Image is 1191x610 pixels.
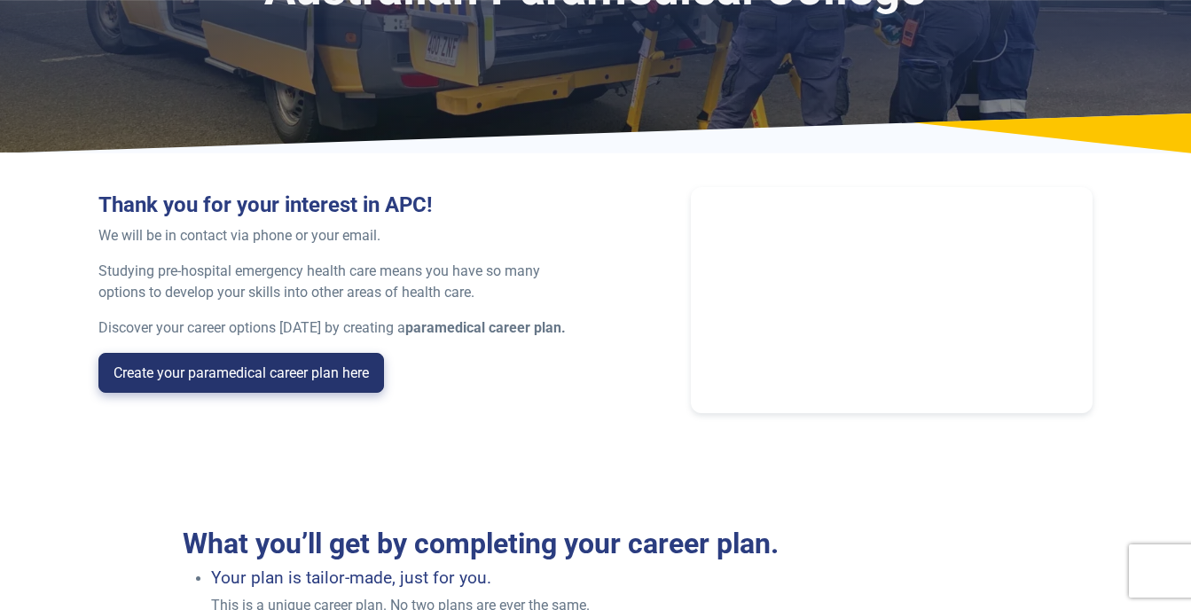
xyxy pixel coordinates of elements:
[211,567,1007,588] h4: Your plan is tailor-made, just for you.
[98,261,585,303] p: Studying pre-hospital emergency health care means you have so many options to develop your skills...
[183,527,1007,560] h2: What you’ll get by completing your career plan.
[98,225,585,246] p: We will be in contact via phone or your email.
[405,319,566,336] strong: paramedical career plan.
[98,353,384,394] a: Create your paramedical career plan here
[98,192,433,217] strong: Thank you for your interest in APC!
[98,317,585,339] p: Discover your career options [DATE] by creating a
